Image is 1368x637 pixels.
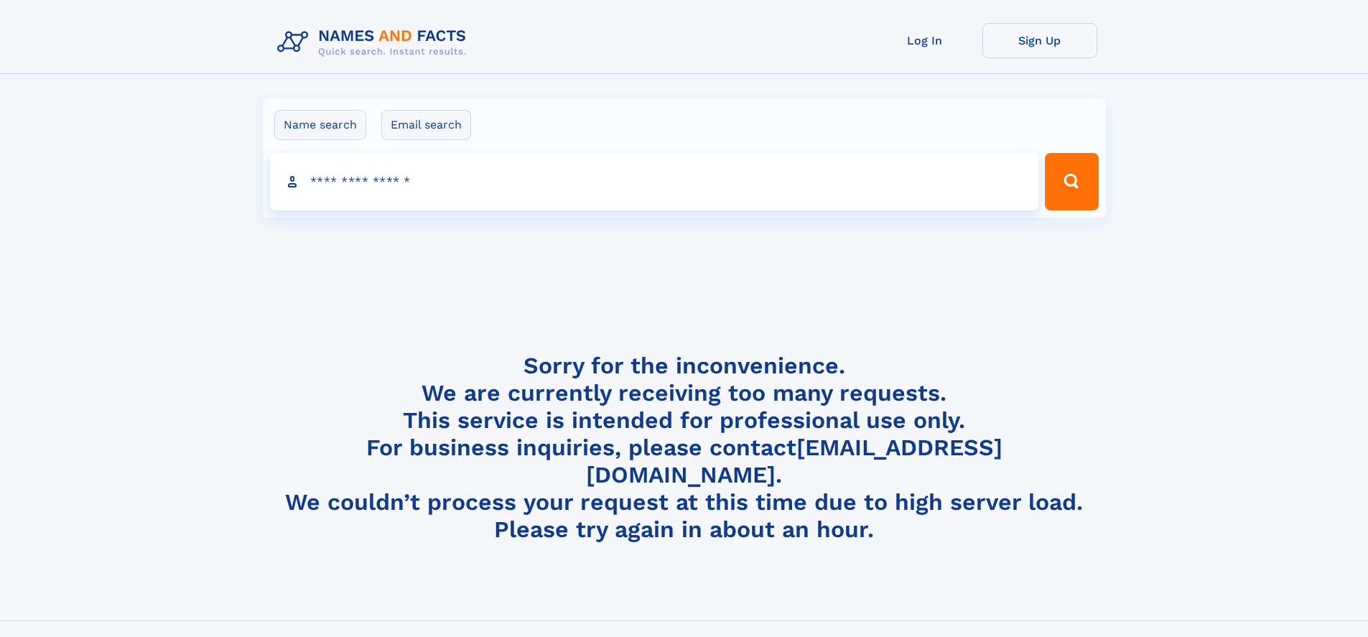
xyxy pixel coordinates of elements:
[270,153,1039,210] input: search input
[271,352,1097,544] h4: Sorry for the inconvenience. We are currently receiving too many requests. This service is intend...
[1045,153,1098,210] button: Search Button
[381,110,471,140] label: Email search
[867,23,982,58] a: Log In
[982,23,1097,58] a: Sign Up
[271,23,478,62] img: Logo Names and Facts
[586,434,1002,488] a: [EMAIL_ADDRESS][DOMAIN_NAME]
[274,110,366,140] label: Name search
